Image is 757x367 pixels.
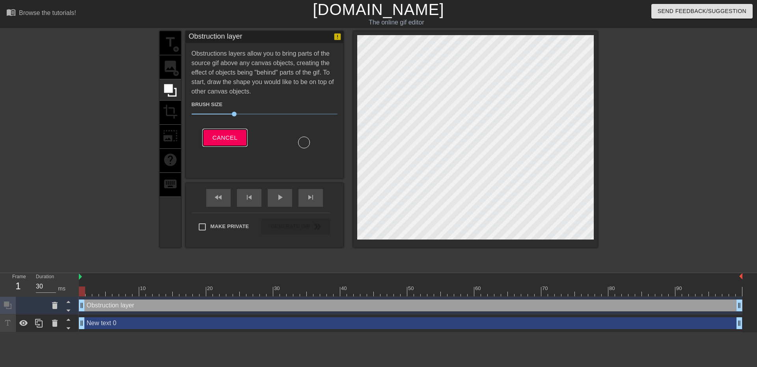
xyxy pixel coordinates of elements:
[275,193,285,202] span: play_arrow
[6,273,30,296] div: Frame
[203,129,247,146] button: Cancel
[274,285,281,292] div: 30
[313,1,444,18] a: [DOMAIN_NAME]
[213,133,237,143] span: Cancel
[192,101,223,109] label: Brush Size
[408,285,415,292] div: 50
[78,301,86,309] span: drag_handle
[609,285,616,292] div: 80
[475,285,482,292] div: 60
[658,6,746,16] span: Send Feedback/Suggestion
[6,7,76,20] a: Browse the tutorials!
[214,193,223,202] span: fast_rewind
[140,285,147,292] div: 10
[739,273,742,279] img: bound-end.png
[256,18,537,27] div: The online gif editor
[735,319,743,327] span: drag_handle
[6,7,16,17] span: menu_book
[36,275,54,279] label: Duration
[651,4,753,19] button: Send Feedback/Suggestion
[189,31,242,43] div: Obstruction layer
[78,319,86,327] span: drag_handle
[19,9,76,16] div: Browse the tutorials!
[58,285,65,293] div: ms
[542,285,549,292] div: 70
[192,49,337,148] div: Obstructions layers allow you to bring parts of the source gif above any canvas objects, creating...
[244,193,254,202] span: skip_previous
[676,285,683,292] div: 90
[211,223,249,230] span: Make Private
[306,193,315,202] span: skip_next
[735,301,743,309] span: drag_handle
[12,279,24,293] div: 1
[341,285,348,292] div: 40
[207,285,214,292] div: 20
